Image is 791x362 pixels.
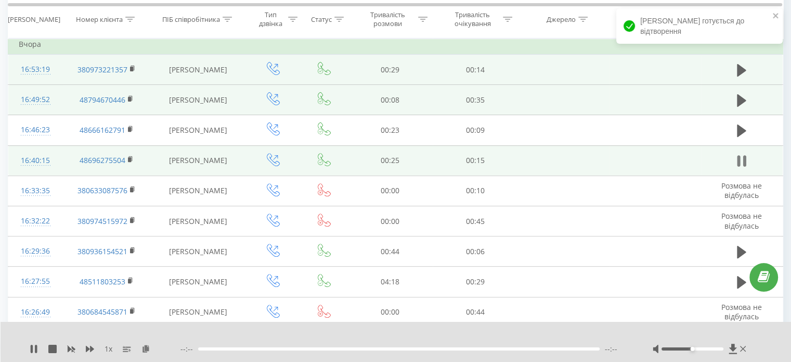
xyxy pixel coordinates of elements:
[105,344,112,354] span: 1 x
[348,115,433,145] td: 00:23
[151,206,246,236] td: [PERSON_NAME]
[721,302,762,321] span: Розмова не відбулась
[721,181,762,200] span: Розмова не відбулась
[8,34,783,55] td: Вчора
[19,181,52,201] div: 16:33:35
[19,151,52,171] div: 16:40:15
[77,307,127,317] a: 380684545871
[76,15,123,24] div: Номер клієнта
[80,125,125,135] a: 48666162791
[616,8,783,44] div: [PERSON_NAME] готується до відтворення
[19,211,52,231] div: 16:32:22
[433,145,517,176] td: 00:15
[348,297,433,327] td: 00:00
[433,297,517,327] td: 00:44
[445,11,500,29] div: Тривалість очікування
[433,55,517,85] td: 00:14
[433,176,517,206] td: 00:10
[80,95,125,105] a: 48794670446
[77,216,127,226] a: 380974515972
[151,297,246,327] td: [PERSON_NAME]
[433,115,517,145] td: 00:09
[348,85,433,115] td: 00:08
[151,267,246,297] td: [PERSON_NAME]
[348,176,433,206] td: 00:00
[151,85,246,115] td: [PERSON_NAME]
[348,267,433,297] td: 04:18
[433,85,517,115] td: 00:35
[605,344,617,354] span: --:--
[19,59,52,80] div: 16:53:19
[433,236,517,267] td: 00:06
[348,55,433,85] td: 00:29
[162,15,220,24] div: ПІБ співробітника
[311,15,332,24] div: Статус
[151,236,246,267] td: [PERSON_NAME]
[772,11,780,21] button: close
[8,15,60,24] div: [PERSON_NAME]
[433,206,517,236] td: 00:45
[151,115,246,145] td: [PERSON_NAME]
[151,55,246,85] td: [PERSON_NAME]
[433,267,517,297] td: 00:29
[77,185,127,195] a: 380633087576
[255,11,286,29] div: Тип дзвінка
[547,15,576,24] div: Джерело
[151,176,246,206] td: [PERSON_NAME]
[690,347,694,351] div: Accessibility label
[348,145,433,176] td: 00:25
[721,211,762,230] span: Розмова не відбулась
[80,277,125,286] a: 48511803253
[19,302,52,322] div: 16:26:49
[348,236,433,267] td: 00:44
[151,145,246,176] td: [PERSON_NAME]
[19,120,52,140] div: 16:46:23
[80,155,125,165] a: 48696275504
[348,206,433,236] td: 00:00
[77,246,127,256] a: 380936154521
[19,241,52,261] div: 16:29:36
[180,344,198,354] span: --:--
[360,11,416,29] div: Тривалість розмови
[19,90,52,110] div: 16:49:52
[77,65,127,74] a: 380973221357
[19,271,52,292] div: 16:27:55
